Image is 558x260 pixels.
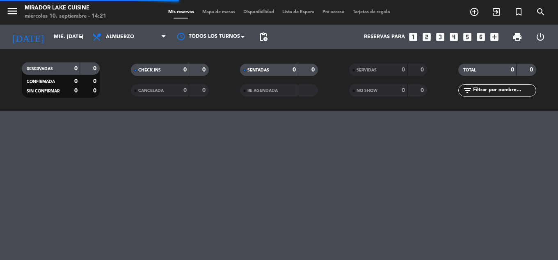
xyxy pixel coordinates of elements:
strong: 0 [421,87,425,93]
strong: 0 [402,87,405,93]
span: CANCELADA [138,89,164,93]
span: SENTADAS [247,68,269,72]
span: Mis reservas [164,10,198,14]
span: Disponibilidad [239,10,278,14]
span: Reservas para [364,34,405,40]
strong: 0 [530,67,535,73]
div: LOG OUT [529,25,552,49]
span: SIN CONFIRMAR [27,89,59,93]
span: CONFIRMADA [27,80,55,84]
i: looks_3 [435,32,446,42]
i: looks_two [421,32,432,42]
i: exit_to_app [492,7,501,17]
i: add_circle_outline [469,7,479,17]
strong: 0 [183,87,187,93]
button: menu [6,5,18,20]
span: Mapa de mesas [198,10,239,14]
span: SERVIDAS [357,68,377,72]
span: print [512,32,522,42]
strong: 0 [511,67,514,73]
strong: 0 [74,88,78,94]
span: Almuerzo [106,34,134,40]
i: add_box [489,32,500,42]
i: menu [6,5,18,17]
strong: 0 [202,67,207,73]
span: NO SHOW [357,89,377,93]
i: looks_5 [462,32,473,42]
i: turned_in_not [514,7,524,17]
i: arrow_drop_down [76,32,86,42]
strong: 0 [93,66,98,71]
span: RESERVADAS [27,67,53,71]
strong: 0 [93,88,98,94]
strong: 0 [183,67,187,73]
div: Mirador Lake Cuisine [25,4,106,12]
span: CHECK INS [138,68,161,72]
i: power_settings_new [535,32,545,42]
strong: 0 [293,67,296,73]
span: RE AGENDADA [247,89,278,93]
i: [DATE] [6,28,50,46]
i: filter_list [462,85,472,95]
i: looks_one [408,32,418,42]
strong: 0 [93,78,98,84]
strong: 0 [74,78,78,84]
span: Pre-acceso [318,10,349,14]
i: looks_6 [476,32,486,42]
strong: 0 [311,67,316,73]
span: Lista de Espera [278,10,318,14]
span: Tarjetas de regalo [349,10,394,14]
i: search [536,7,546,17]
div: miércoles 10. septiembre - 14:21 [25,12,106,21]
span: pending_actions [258,32,268,42]
input: Filtrar por nombre... [472,86,536,95]
strong: 0 [74,66,78,71]
span: TOTAL [463,68,476,72]
strong: 0 [402,67,405,73]
strong: 0 [202,87,207,93]
i: looks_4 [448,32,459,42]
strong: 0 [421,67,425,73]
